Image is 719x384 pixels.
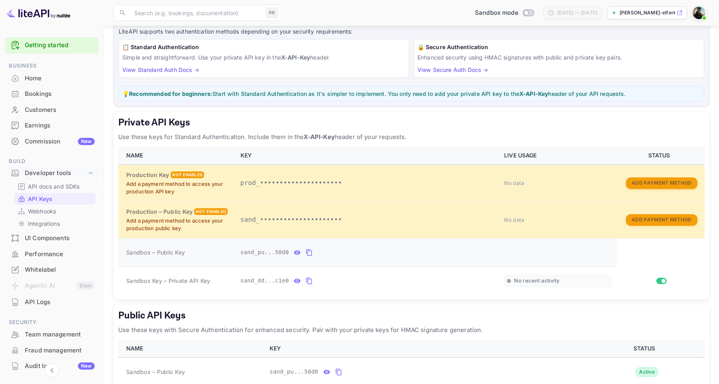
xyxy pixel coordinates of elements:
[5,327,99,342] div: Team management
[14,181,95,192] div: API docs and SDKs
[417,53,701,62] p: Enhanced security using HMAC signatures with public and private key pairs.
[14,218,95,229] div: Integrations
[18,219,92,228] a: Integrations
[240,215,495,225] p: sand_•••••••••••••••••••••
[45,363,59,378] button: Collapse navigation
[118,132,705,142] p: Use these keys for Standard Authentication. Include them in the header of your requests.
[587,340,705,358] th: STATUS
[265,340,587,358] th: KEY
[5,62,99,70] span: Business
[126,207,193,216] h6: Production – Public Key
[6,6,70,19] img: LiteAPI logo
[25,105,95,115] div: Customers
[78,138,95,145] div: New
[25,74,95,83] div: Home
[5,231,99,245] a: UI Components
[5,294,99,309] a: API Logs
[171,171,204,178] div: Not enabled
[5,231,99,246] div: UI Components
[126,171,169,179] h6: Production Key
[620,9,675,16] p: [PERSON_NAME]-elferkh-k8rs.nui...
[5,37,99,54] div: Getting started
[519,90,548,97] strong: X-API-Key
[266,8,278,18] div: ⌘K
[617,147,705,165] th: STATUS
[18,182,92,191] a: API docs and SDKs
[5,247,99,262] div: Performance
[626,177,697,189] button: Add Payment Method
[122,53,405,62] p: Simple and straightforward. Use your private API key in the header.
[126,248,185,257] span: Sandbox – Public Key
[270,368,318,376] span: sand_pu...50d0
[499,147,617,165] th: LIVE USAGE
[28,219,60,228] p: Integrations
[693,6,705,19] img: Jaber Elferkh
[126,180,231,196] p: Add a payment method to access your production API key
[18,195,92,203] a: API Keys
[304,133,334,141] strong: X-API-Key
[194,208,228,215] div: Not enabled
[504,180,524,186] span: No data
[25,330,95,339] div: Team management
[5,166,99,180] div: Developer tools
[25,346,95,355] div: Fraud management
[504,217,524,223] span: No data
[5,118,99,133] a: Earnings
[118,325,705,335] p: Use these keys with Secure Authentication for enhanced security. Pair with your private keys for ...
[129,90,213,97] strong: Recommended for beginners:
[5,157,99,166] span: Build
[5,102,99,118] div: Customers
[119,27,704,36] p: LiteAPI supports two authentication methods depending on your security requirements:
[28,182,80,191] p: API docs and SDKs
[281,54,310,61] strong: X-API-Key
[25,41,95,50] a: Getting started
[417,43,701,52] h6: 🔒 Secure Authentication
[514,277,559,284] span: No recent activity
[25,169,87,178] div: Developer tools
[417,66,488,73] a: View Secure Auth Docs →
[126,217,231,233] p: Add a payment method to access your production public key
[5,86,99,101] a: Bookings
[5,71,99,86] a: Home
[5,343,99,358] a: Fraud management
[126,368,185,376] span: Sandbox – Public Key
[475,8,518,18] span: Sandbox mode
[118,116,705,129] h5: Private API Keys
[240,178,495,188] p: prod_•••••••••••••••••••••
[5,102,99,117] a: Customers
[118,309,705,322] h5: Public API Keys
[5,294,99,310] div: API Logs
[5,86,99,102] div: Bookings
[118,147,236,165] th: NAME
[25,362,95,371] div: Audit logs
[636,367,658,377] div: Active
[126,277,210,284] span: Sandbox Key – Private API Key
[25,90,95,99] div: Bookings
[240,277,289,285] span: sand_dd...c1e0
[14,193,95,205] div: API Keys
[25,137,95,146] div: Commission
[626,179,697,186] a: Add Payment Method
[240,248,289,257] span: sand_pu...50d0
[122,43,405,52] h6: 📋 Standard Authentication
[626,216,697,223] a: Add Payment Method
[118,340,265,358] th: NAME
[5,262,99,278] div: Whitelabel
[78,362,95,370] div: New
[5,358,99,374] div: Audit logsNew
[14,205,95,217] div: Webhooks
[122,90,701,98] p: 💡 Start with Standard Authentication as it's simpler to implement. You only need to add your priv...
[25,121,95,130] div: Earnings
[122,66,199,73] a: View Standard Auth Docs →
[5,134,99,149] a: CommissionNew
[236,147,500,165] th: KEY
[626,214,697,226] button: Add Payment Method
[25,250,95,259] div: Performance
[118,147,705,295] table: private api keys table
[5,343,99,358] div: Fraud management
[5,327,99,342] a: Team management
[25,265,95,275] div: Whitelabel
[5,247,99,261] a: Performance
[5,358,99,373] a: Audit logsNew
